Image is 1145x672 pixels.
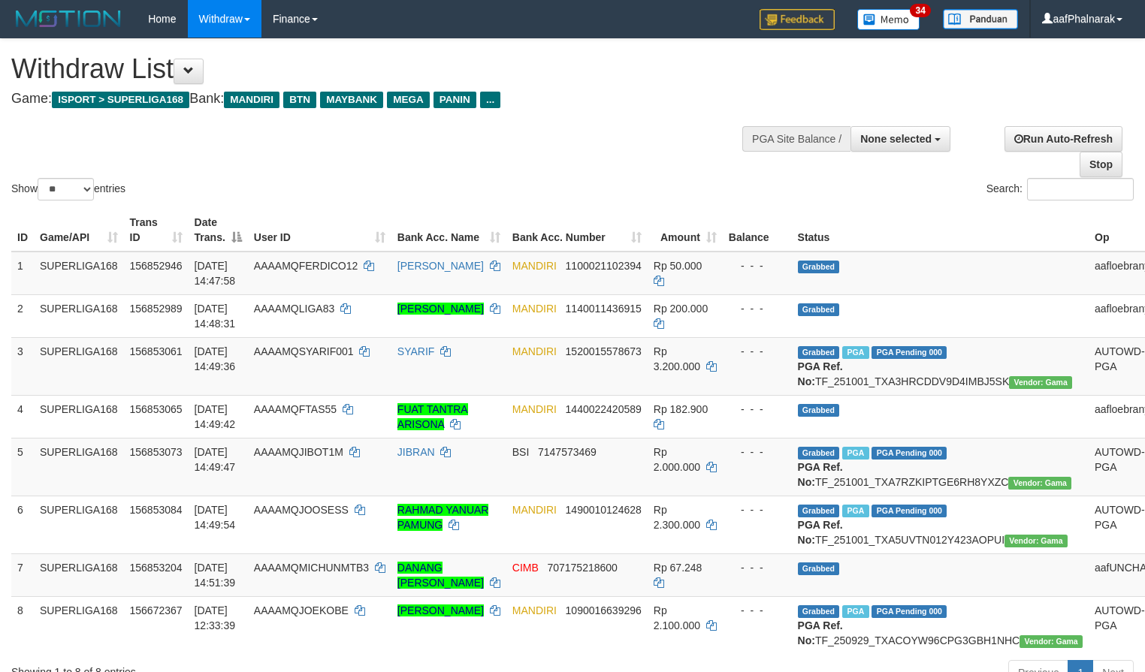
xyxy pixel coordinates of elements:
td: SUPERLIGA168 [34,252,124,295]
span: [DATE] 14:49:42 [195,403,236,430]
td: SUPERLIGA168 [34,294,124,337]
span: CIMB [512,562,539,574]
div: PGA Site Balance / [742,126,850,152]
a: RAHMAD YANUAR PAMUNG [397,504,489,531]
span: 156672367 [130,604,183,616]
span: Vendor URL: https://trx31.1velocity.biz [1005,535,1068,547]
span: Rp 2.100.000 [654,604,700,631]
td: 8 [11,596,34,654]
label: Search: [986,178,1134,200]
span: Rp 50.000 [654,260,702,272]
span: BSI [512,446,530,458]
span: AAAAMQJIBOT1M [254,446,343,458]
span: 156853084 [130,504,183,516]
span: None selected [860,133,932,145]
div: - - - [729,344,786,359]
span: Rp 182.900 [654,403,708,415]
span: MANDIRI [512,345,557,357]
span: Vendor URL: https://trx31.1velocity.biz [1009,376,1072,389]
span: ISPORT > SUPERLIGA168 [52,92,189,108]
div: - - - [729,402,786,417]
span: 156853061 [130,345,183,357]
span: PANIN [434,92,476,108]
img: Button%20Memo.svg [857,9,920,30]
span: [DATE] 14:49:47 [195,446,236,473]
span: Marked by aafsoycanthlai [842,505,869,517]
span: 156852989 [130,303,183,315]
td: SUPERLIGA168 [34,337,124,395]
img: Feedback.jpg [760,9,835,30]
span: MEGA [387,92,430,108]
td: TF_251001_TXA7RZKIPTGE6RH8YXZC [792,438,1089,496]
span: Marked by aafsoycanthlai [842,447,869,460]
span: MANDIRI [512,260,557,272]
span: [DATE] 14:48:31 [195,303,236,330]
span: PGA Pending [872,346,947,359]
img: MOTION_logo.png [11,8,125,30]
td: 3 [11,337,34,395]
span: Grabbed [798,605,840,618]
span: Copy 1440022420589 to clipboard [566,403,642,415]
span: Copy 1140011436915 to clipboard [566,303,642,315]
b: PGA Ref. No: [798,619,843,646]
span: Marked by aafsoycanthlai [842,346,869,359]
span: MAYBANK [320,92,383,108]
b: PGA Ref. No: [798,360,843,387]
span: Grabbed [798,562,840,575]
span: MANDIRI [512,303,557,315]
span: Copy 1490010124628 to clipboard [566,504,642,516]
span: 34 [910,4,930,17]
td: SUPERLIGA168 [34,395,124,438]
td: 1 [11,252,34,295]
span: AAAAMQMICHUNMTB3 [254,562,369,574]
td: SUPERLIGA168 [34,496,124,553]
span: Rp 2.000.000 [654,446,700,473]
th: Bank Acc. Name: activate to sort column ascending [391,209,506,252]
th: Game/API: activate to sort column ascending [34,209,124,252]
span: Copy 707175218600 to clipboard [547,562,617,574]
span: PGA Pending [872,447,947,460]
th: ID [11,209,34,252]
a: Stop [1080,152,1122,177]
h4: Game: Bank: [11,92,748,107]
span: 156853204 [130,562,183,574]
span: AAAAMQJOEKOBE [254,604,349,616]
td: SUPERLIGA168 [34,438,124,496]
span: Marked by aafsengchandara [842,605,869,618]
span: Vendor URL: https://trx31.1velocity.biz [1020,635,1083,648]
td: SUPERLIGA168 [34,553,124,596]
th: Bank Acc. Number: activate to sort column ascending [506,209,648,252]
span: [DATE] 14:49:54 [195,504,236,531]
a: FUAT TANTRA ARISONA [397,403,468,430]
a: JIBRAN [397,446,435,458]
span: [DATE] 12:33:39 [195,604,236,631]
span: MANDIRI [512,403,557,415]
td: 4 [11,395,34,438]
span: 156853073 [130,446,183,458]
div: - - - [729,301,786,316]
span: 156852946 [130,260,183,272]
span: BTN [283,92,316,108]
span: Grabbed [798,303,840,316]
span: MANDIRI [512,604,557,616]
th: Amount: activate to sort column ascending [648,209,723,252]
span: AAAAMQFERDICO12 [254,260,358,272]
span: Rp 200.000 [654,303,708,315]
span: Grabbed [798,346,840,359]
th: Trans ID: activate to sort column ascending [124,209,189,252]
span: PGA Pending [872,605,947,618]
b: PGA Ref. No: [798,461,843,488]
div: - - - [729,560,786,575]
td: SUPERLIGA168 [34,596,124,654]
b: PGA Ref. No: [798,519,843,546]
img: panduan.png [943,9,1018,29]
span: Copy 7147573469 to clipboard [538,446,597,458]
span: Copy 1090016639296 to clipboard [566,604,642,616]
span: AAAAMQJOOSESS [254,504,349,516]
a: [PERSON_NAME] [397,604,484,616]
td: 7 [11,553,34,596]
th: Date Trans.: activate to sort column descending [189,209,248,252]
button: None selected [850,126,950,152]
div: - - - [729,603,786,618]
a: [PERSON_NAME] [397,303,484,315]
